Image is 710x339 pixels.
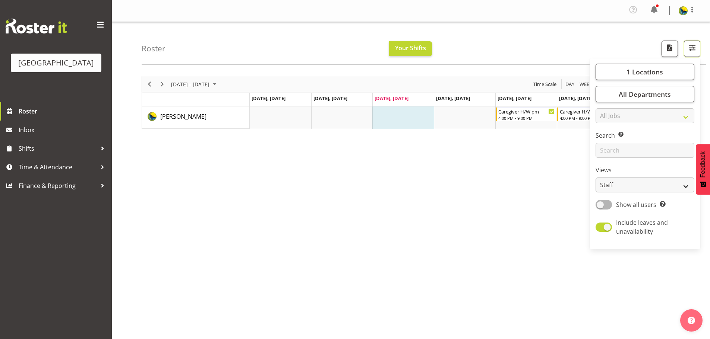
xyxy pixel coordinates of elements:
span: [DATE], [DATE] [436,95,470,102]
h4: Roster [142,44,165,53]
div: Gemma Hall"s event - Caregiver H/W pm Begin From Friday, August 29, 2025 at 4:00:00 PM GMT+12:00 ... [496,107,556,121]
span: Day [565,80,575,89]
img: help-xxl-2.png [688,317,695,324]
button: Timeline Week [578,80,594,89]
button: August 25 - 31, 2025 [170,80,220,89]
span: Time Scale [533,80,557,89]
span: [DATE], [DATE] [375,95,408,102]
span: Inbox [19,124,108,135]
button: Download a PDF of the roster according to the set date range. [662,41,678,57]
div: Timeline Week of August 27, 2025 [142,76,680,129]
label: Views [596,166,694,175]
button: Filter Shifts [684,41,700,57]
span: [DATE], [DATE] [313,95,347,102]
button: Your Shifts [389,41,432,56]
button: 1 Locations [596,64,694,80]
input: Search [596,143,694,158]
button: Previous [145,80,155,89]
span: [DATE] - [DATE] [170,80,210,89]
span: [DATE], [DATE] [498,95,531,102]
span: Shifts [19,143,97,154]
button: Timeline Day [564,80,576,89]
button: Time Scale [532,80,558,89]
div: 4:00 PM - 9:00 PM [498,115,555,121]
table: Timeline Week of August 27, 2025 [250,106,680,129]
img: gemma-hall22491374b5f274993ff8414464fec47f.png [679,6,688,15]
button: Feedback - Show survey [696,144,710,195]
span: [DATE], [DATE] [559,95,593,102]
span: All Departments [619,90,671,99]
a: [PERSON_NAME] [160,112,206,121]
div: Caregiver H/W pm [498,108,555,115]
div: 4:00 PM - 9:00 PM [560,115,616,121]
span: Show all users [616,201,656,209]
span: Finance & Reporting [19,180,97,191]
span: Time & Attendance [19,161,97,173]
button: All Departments [596,86,694,102]
label: Search [596,131,694,140]
td: Gemma Hall resource [142,106,250,129]
span: [DATE], [DATE] [252,95,285,102]
div: [GEOGRAPHIC_DATA] [18,57,94,68]
span: Include leaves and unavailability [616,218,668,236]
span: Feedback [700,151,706,178]
span: Your Shifts [395,44,426,52]
button: Next [157,80,167,89]
div: Previous [143,76,156,92]
div: Gemma Hall"s event - Caregiver H/W pm Begin From Saturday, August 30, 2025 at 4:00:00 PM GMT+12:0... [557,107,618,121]
span: Roster [19,106,108,117]
div: Caregiver H/W pm [560,108,616,115]
div: Next [156,76,168,92]
span: 1 Locations [627,67,663,76]
img: Rosterit website logo [6,19,67,33]
span: Week [579,80,593,89]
